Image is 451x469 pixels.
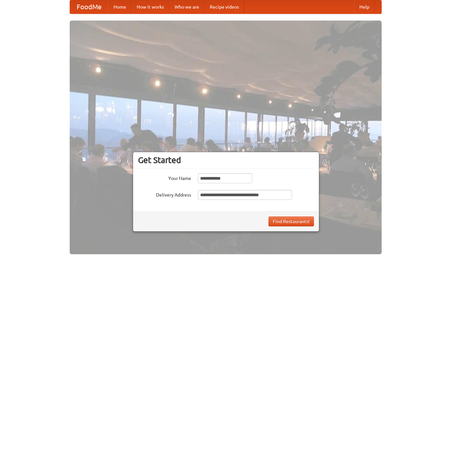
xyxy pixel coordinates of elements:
a: FoodMe [70,0,108,14]
label: Your Name [138,173,191,182]
a: How it works [131,0,169,14]
label: Delivery Address [138,190,191,198]
h3: Get Started [138,155,314,165]
a: Who we are [169,0,204,14]
button: Find Restaurants! [268,216,314,226]
a: Recipe videos [204,0,244,14]
a: Home [108,0,131,14]
a: Help [354,0,375,14]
